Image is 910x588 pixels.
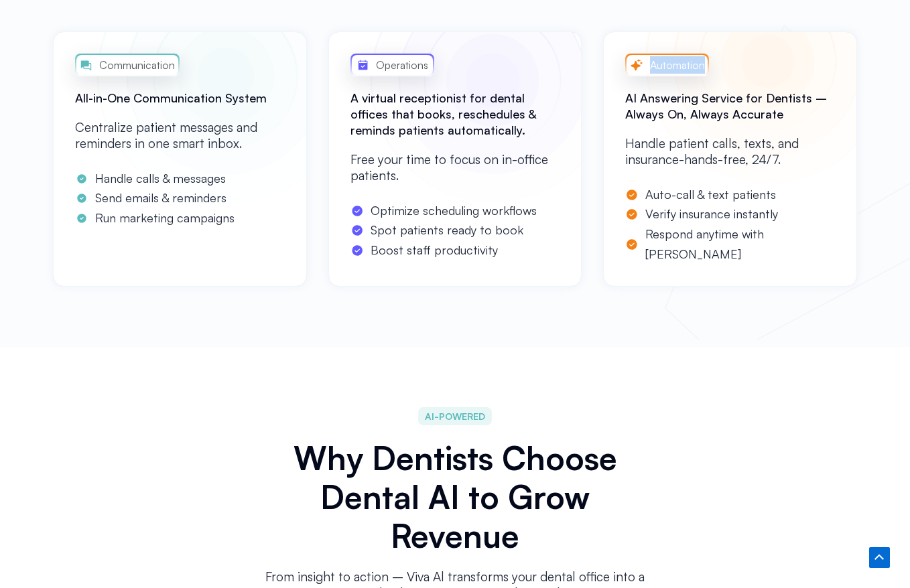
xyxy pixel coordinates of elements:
[647,56,705,74] span: Automation
[92,169,226,189] span: Handle calls & messages
[625,135,835,167] p: Handle patient calls, texts, and insurance-hands-free, 24/7.
[92,188,226,208] span: Send emails & reminders
[367,220,523,240] span: Spot patients ready to book
[625,90,835,122] h2: AI Answering Service for Dentists – Always On, Always Accurate
[642,204,778,224] span: Verify insurance instantly
[373,56,428,74] span: Operations
[367,201,537,221] span: Optimize scheduling workflows
[350,151,560,183] p: Free your time to focus on in-office patients.
[75,119,285,151] p: Centralize patient messages and reminders in one smart inbox.
[350,90,560,138] h2: A virtual receptionist for dental offices that books, reschedules & reminds patients automatically.
[367,240,498,261] span: Boost staff productivity
[642,224,835,264] span: Respond anytime with [PERSON_NAME]
[261,439,649,555] h2: Why Dentists Choose Dental AI to Grow Revenue
[642,185,776,205] span: Auto-call & text patients
[92,208,235,228] span: Run marketing campaigns
[96,56,175,74] span: Communication
[75,90,285,106] h2: All-in-One Communication System
[425,409,485,424] span: AI-POWERED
